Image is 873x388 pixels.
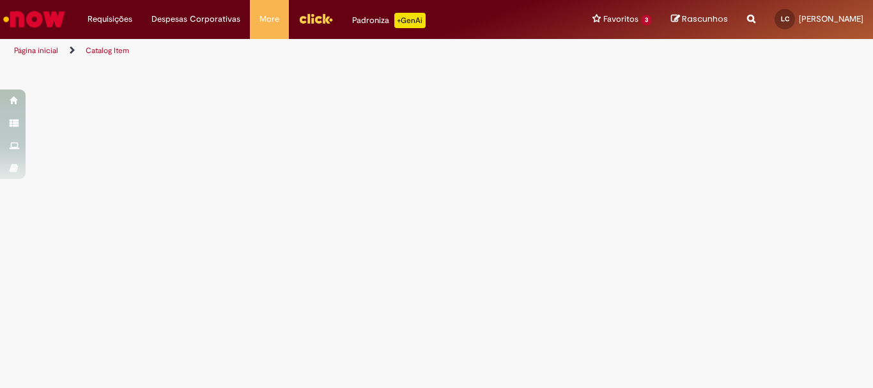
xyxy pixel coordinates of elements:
[603,13,638,26] span: Favoritos
[1,6,67,32] img: ServiceNow
[799,13,863,24] span: [PERSON_NAME]
[352,13,426,28] div: Padroniza
[671,13,728,26] a: Rascunhos
[259,13,279,26] span: More
[151,13,240,26] span: Despesas Corporativas
[88,13,132,26] span: Requisições
[781,15,789,23] span: LC
[298,9,333,28] img: click_logo_yellow_360x200.png
[14,45,58,56] a: Página inicial
[641,15,652,26] span: 3
[86,45,129,56] a: Catalog Item
[10,39,573,63] ul: Trilhas de página
[394,13,426,28] p: +GenAi
[682,13,728,25] span: Rascunhos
